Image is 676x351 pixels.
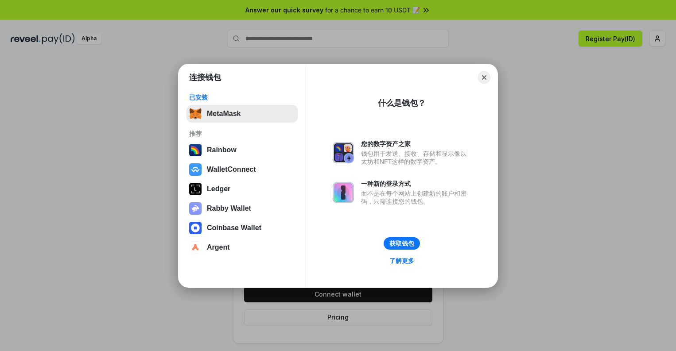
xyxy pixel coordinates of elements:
div: 获取钱包 [389,239,414,247]
img: svg+xml,%3Csvg%20width%3D%2228%22%20height%3D%2228%22%20viewBox%3D%220%200%2028%2028%22%20fill%3D... [189,222,202,234]
img: svg+xml,%3Csvg%20xmlns%3D%22http%3A%2F%2Fwww.w3.org%2F2000%2Fsvg%22%20fill%3D%22none%22%20viewBox... [333,142,354,163]
div: 了解更多 [389,257,414,265]
h1: 连接钱包 [189,72,221,83]
div: Ledger [207,185,230,193]
img: svg+xml,%3Csvg%20width%3D%22120%22%20height%3D%22120%22%20viewBox%3D%220%200%20120%20120%22%20fil... [189,144,202,156]
button: 获取钱包 [384,237,420,250]
div: 钱包用于发送、接收、存储和显示像以太坊和NFT这样的数字资产。 [361,150,471,166]
img: svg+xml,%3Csvg%20xmlns%3D%22http%3A%2F%2Fwww.w3.org%2F2000%2Fsvg%22%20fill%3D%22none%22%20viewBox... [333,182,354,203]
div: Argent [207,243,230,251]
button: Ledger [186,180,298,198]
button: Argent [186,239,298,256]
div: 推荐 [189,130,295,138]
img: svg+xml,%3Csvg%20xmlns%3D%22http%3A%2F%2Fwww.w3.org%2F2000%2Fsvg%22%20fill%3D%22none%22%20viewBox... [189,202,202,215]
div: 而不是在每个网站上创建新的账户和密码，只需连接您的钱包。 [361,189,471,205]
div: Rainbow [207,146,237,154]
button: Coinbase Wallet [186,219,298,237]
div: MetaMask [207,110,241,118]
button: Rainbow [186,141,298,159]
div: 什么是钱包？ [378,98,426,108]
div: WalletConnect [207,166,256,174]
div: 您的数字资产之家 [361,140,471,148]
div: 一种新的登录方式 [361,180,471,188]
img: svg+xml,%3Csvg%20xmlns%3D%22http%3A%2F%2Fwww.w3.org%2F2000%2Fsvg%22%20width%3D%2228%22%20height%3... [189,183,202,195]
button: Close [478,71,490,84]
button: MetaMask [186,105,298,123]
button: WalletConnect [186,161,298,178]
div: Coinbase Wallet [207,224,261,232]
div: Rabby Wallet [207,204,251,212]
a: 了解更多 [384,255,420,266]
div: 已安装 [189,93,295,101]
img: svg+xml,%3Csvg%20width%3D%2228%22%20height%3D%2228%22%20viewBox%3D%220%200%2028%2028%22%20fill%3D... [189,241,202,254]
img: svg+xml,%3Csvg%20fill%3D%22none%22%20height%3D%2233%22%20viewBox%3D%220%200%2035%2033%22%20width%... [189,108,202,120]
button: Rabby Wallet [186,200,298,217]
img: svg+xml,%3Csvg%20width%3D%2228%22%20height%3D%2228%22%20viewBox%3D%220%200%2028%2028%22%20fill%3D... [189,163,202,176]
